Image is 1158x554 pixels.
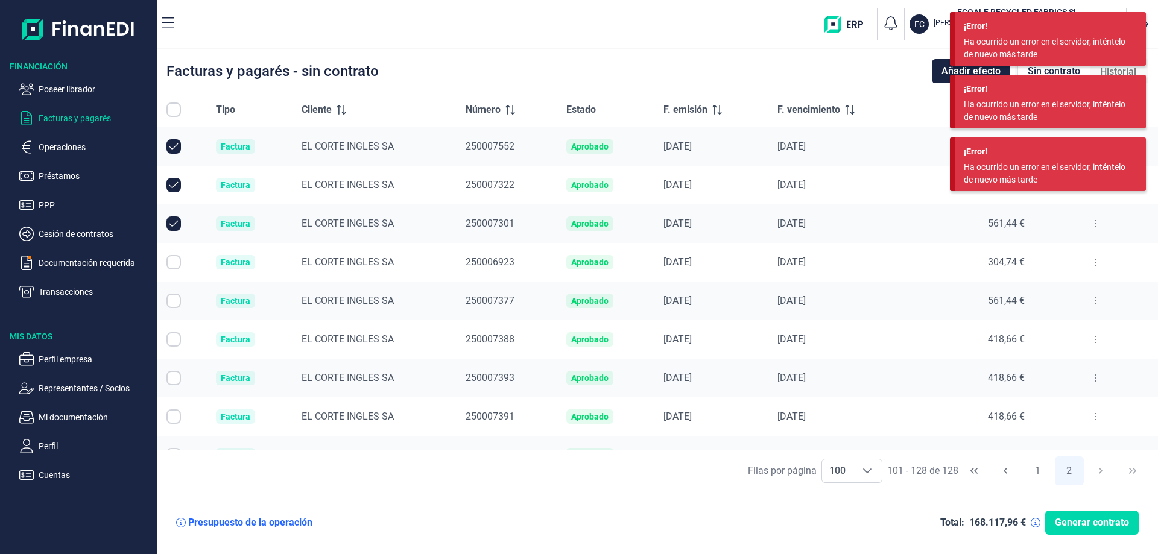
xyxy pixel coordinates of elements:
span: 250007322 [466,179,514,190]
button: Transacciones [19,285,152,299]
button: Previous Page [991,456,1020,485]
div: Row Selected null [166,448,181,462]
div: ¡Error! [964,20,1137,33]
div: Total: [940,517,964,529]
div: Factura [221,412,250,421]
div: [DATE] [663,140,758,153]
div: Row Selected null [166,371,181,385]
div: Ha ocurrido un error en el servidor, inténtelo de nuevo más tarde [964,36,1128,61]
span: EL CORTE INGLES SA [302,256,394,268]
div: [DATE] [663,449,758,461]
span: EL CORTE INGLES SA [302,372,394,383]
span: 418,66 € [988,333,1025,345]
span: 250007391 [466,411,514,422]
p: Representantes / Socios [39,381,152,395]
div: [DATE] [777,449,900,461]
div: Row Selected null [166,255,181,269]
span: 250007552 [466,140,514,152]
div: Row Selected null [166,332,181,347]
p: PPP [39,198,152,212]
p: Facturas y pagarés [39,111,152,125]
div: All items unselected [166,102,181,117]
div: Ha ocurrido un error en el servidor, inténtelo de nuevo más tarde [964,98,1128,124]
p: Operaciones [39,140,152,154]
button: ECECOALF RECYCLED FABRICS SL[PERSON_NAME] [PERSON_NAME] [PERSON_NAME](B85910610) [910,6,1121,42]
button: Facturas y pagarés [19,111,152,125]
div: [DATE] [663,218,758,230]
p: Transacciones [39,285,152,299]
span: 418,66 € [988,411,1025,422]
div: [DATE] [777,179,900,191]
button: Representantes / Socios [19,381,152,395]
span: 418,66 € [988,372,1025,383]
div: Row Selected null [166,294,181,308]
div: Factura [221,335,250,344]
p: Poseer librador [39,82,152,96]
div: Filas por página [748,464,817,478]
button: Añadir efecto [932,59,1010,83]
p: Documentación requerida [39,256,152,270]
span: 250007377 [466,295,514,306]
span: 561,44 € [988,295,1025,306]
div: Aprobado [571,296,609,306]
p: EC [914,18,925,30]
span: EL CORTE INGLES SA [302,179,394,190]
button: Generar contrato [1045,511,1139,535]
div: Row Unselected null [166,216,181,231]
p: Perfil [39,439,152,453]
span: 250007388 [466,333,514,345]
span: 250007301 [466,218,514,229]
div: Aprobado [571,180,609,190]
div: [DATE] [663,333,758,345]
div: [DATE] [777,411,900,423]
div: Aprobado [571,335,609,344]
div: [DATE] [777,140,900,153]
img: erp [824,16,872,33]
div: [DATE] [663,411,758,423]
button: Page 1 [1023,456,1052,485]
span: EL CORTE INGLES SA [302,333,394,345]
h3: ECOALF RECYCLED FABRICS SL [934,6,1102,18]
span: 250007393 [466,372,514,383]
div: Presupuesto de la operación [188,517,312,529]
span: Número [466,102,501,117]
div: [DATE] [663,372,758,384]
span: EL CORTE INGLES SA [302,411,394,422]
span: 561,44 € [988,218,1025,229]
div: Factura [221,180,250,190]
p: [PERSON_NAME] [PERSON_NAME] [PERSON_NAME] [934,18,1102,28]
button: Operaciones [19,140,152,154]
div: Row Unselected null [166,178,181,192]
div: Row Unselected null [166,139,181,154]
button: Last Page [1118,456,1147,485]
div: Factura [221,373,250,383]
span: EL CORTE INGLES SA [302,140,394,152]
span: Generar contrato [1055,515,1129,530]
button: Perfil [19,439,152,453]
button: Poseer librador [19,82,152,96]
button: Mi documentación [19,410,152,424]
p: Perfil empresa [39,352,152,367]
span: 1.139,82 € [980,449,1025,461]
div: Factura [221,219,250,228]
button: Next Page [1086,456,1115,485]
button: Page 2 [1055,456,1084,485]
span: 304,74 € [988,256,1025,268]
span: Cliente [302,102,332,117]
button: Cuentas [19,468,152,482]
div: Facturas y pagarés - sin contrato [166,64,379,78]
button: Préstamos [19,169,152,183]
span: 250007342 [466,449,514,461]
button: Perfil empresa [19,352,152,367]
div: Aprobado [571,142,609,151]
button: Cesión de contratos [19,227,152,241]
div: [DATE] [777,256,900,268]
button: Documentación requerida [19,256,152,270]
div: ¡Error! [964,145,1137,158]
img: Logo de aplicación [22,10,135,48]
div: Choose [853,459,882,482]
span: EL CORTE INGLES SA [302,449,394,461]
div: Ha ocurrido un error en el servidor, inténtelo de nuevo más tarde [964,161,1128,186]
div: [DATE] [777,295,900,307]
div: [DATE] [663,179,758,191]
